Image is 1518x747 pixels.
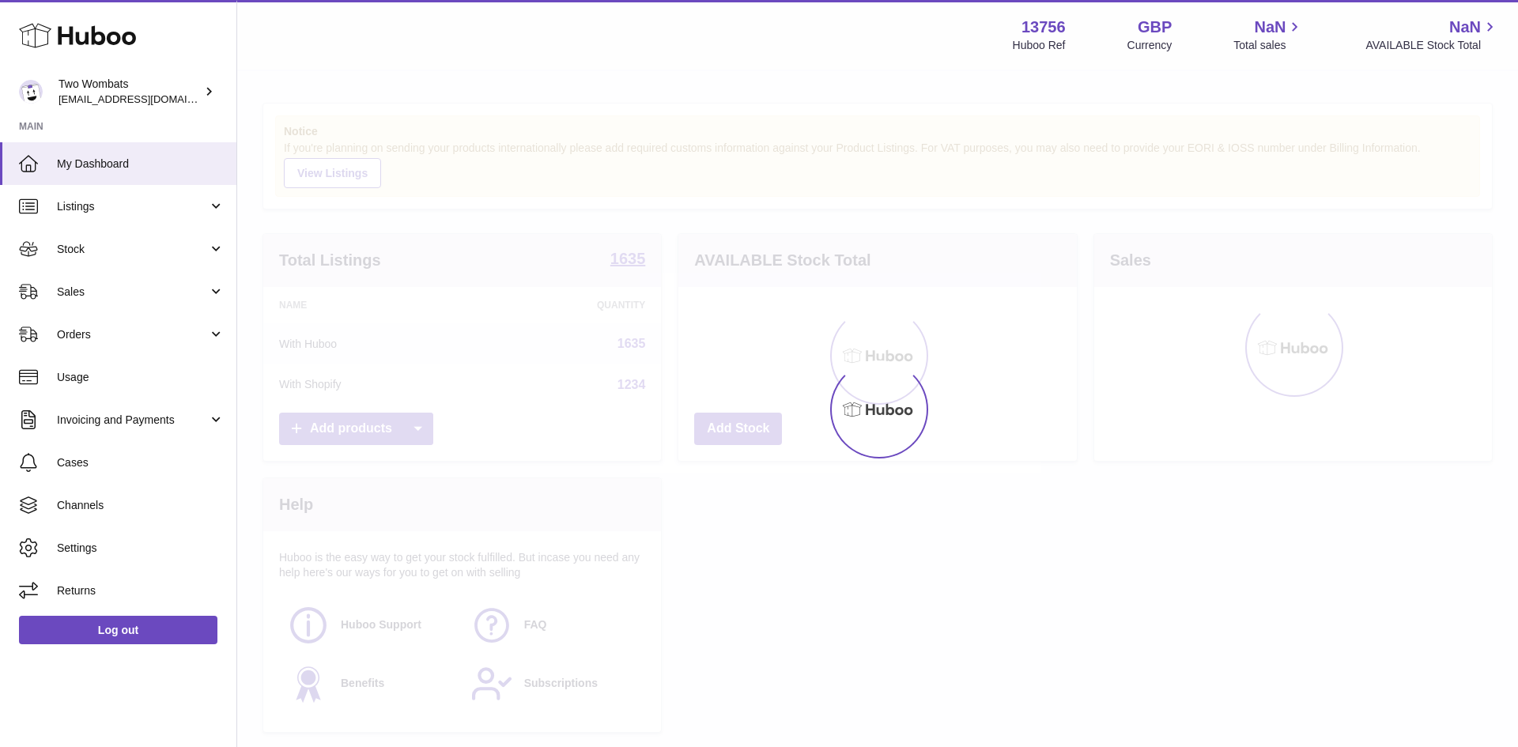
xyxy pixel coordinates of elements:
a: Log out [19,616,217,644]
span: Listings [57,199,208,214]
img: internalAdmin-13756@internal.huboo.com [19,80,43,104]
span: Cases [57,455,225,470]
div: Huboo Ref [1013,38,1066,53]
span: My Dashboard [57,157,225,172]
span: Settings [57,541,225,556]
span: Orders [57,327,208,342]
span: NaN [1449,17,1481,38]
span: NaN [1254,17,1286,38]
span: AVAILABLE Stock Total [1365,38,1499,53]
strong: GBP [1138,17,1172,38]
span: [EMAIL_ADDRESS][DOMAIN_NAME] [59,92,232,105]
span: Channels [57,498,225,513]
div: Two Wombats [59,77,201,107]
div: Currency [1127,38,1172,53]
span: Invoicing and Payments [57,413,208,428]
span: Usage [57,370,225,385]
span: Returns [57,583,225,598]
span: Stock [57,242,208,257]
span: Total sales [1233,38,1304,53]
span: Sales [57,285,208,300]
strong: 13756 [1021,17,1066,38]
a: NaN AVAILABLE Stock Total [1365,17,1499,53]
a: NaN Total sales [1233,17,1304,53]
